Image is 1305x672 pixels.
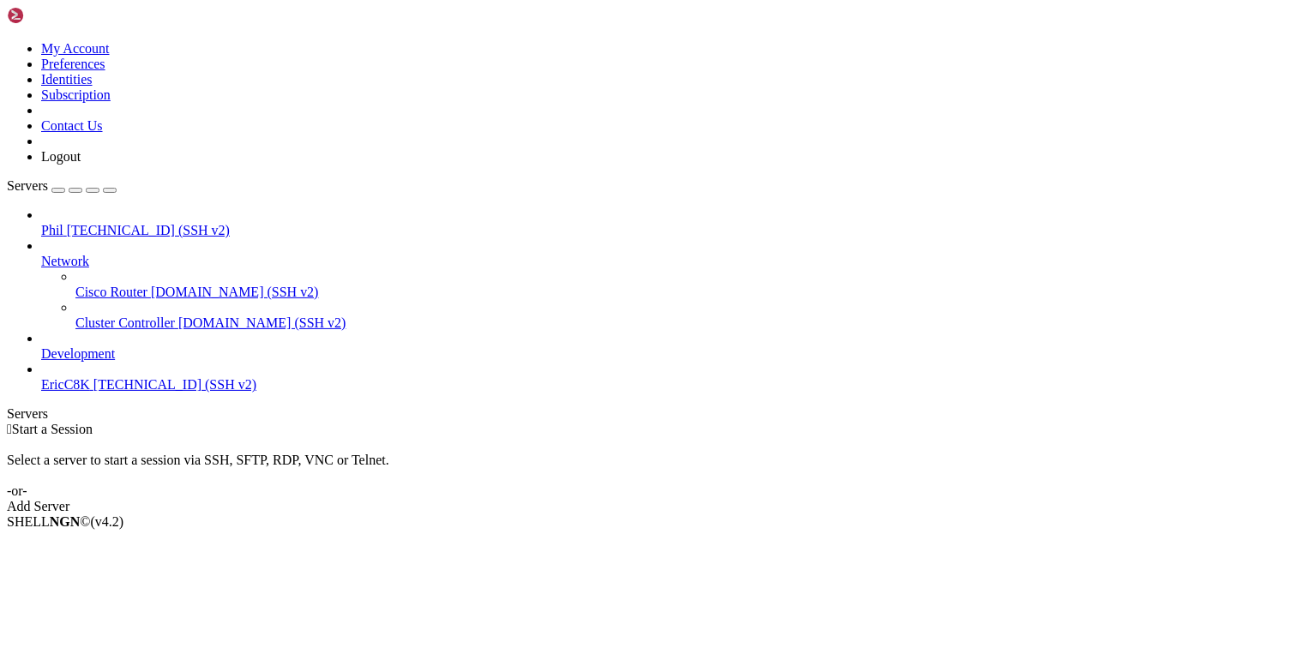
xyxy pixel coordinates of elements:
div: Add Server [7,499,1298,514]
span: EricC8K [41,377,90,392]
div: Servers [7,406,1298,422]
a: EricC8K [TECHNICAL_ID] (SSH v2) [41,377,1298,393]
img: Shellngn [7,7,105,24]
a: Network [41,254,1298,269]
a: Development [41,346,1298,362]
a: My Account [41,41,110,56]
a: Logout [41,149,81,164]
span: Servers [7,178,48,193]
span: Development [41,346,115,361]
a: Cisco Router [DOMAIN_NAME] (SSH v2) [75,285,1298,300]
li: EricC8K [TECHNICAL_ID] (SSH v2) [41,362,1298,393]
span:  [7,422,12,436]
a: Preferences [41,57,105,71]
li: Phil [TECHNICAL_ID] (SSH v2) [41,207,1298,238]
li: Cluster Controller [DOMAIN_NAME] (SSH v2) [75,300,1298,331]
span: [DOMAIN_NAME] (SSH v2) [178,315,346,330]
span: 4.2.0 [91,514,124,529]
span: Phil [41,223,63,237]
span: [TECHNICAL_ID] (SSH v2) [67,223,230,237]
span: [DOMAIN_NAME] (SSH v2) [151,285,319,299]
div: Select a server to start a session via SSH, SFTP, RDP, VNC or Telnet. -or- [7,437,1298,499]
a: Contact Us [41,118,103,133]
a: Identities [41,72,93,87]
a: Servers [7,178,117,193]
li: Development [41,331,1298,362]
a: Phil [TECHNICAL_ID] (SSH v2) [41,223,1298,238]
a: Cluster Controller [DOMAIN_NAME] (SSH v2) [75,315,1298,331]
span: Cluster Controller [75,315,175,330]
a: Subscription [41,87,111,102]
span: Start a Session [12,422,93,436]
span: Network [41,254,89,268]
li: Cisco Router [DOMAIN_NAME] (SSH v2) [75,269,1298,300]
span: [TECHNICAL_ID] (SSH v2) [93,377,256,392]
li: Network [41,238,1298,331]
span: SHELL © [7,514,123,529]
b: NGN [50,514,81,529]
span: Cisco Router [75,285,147,299]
